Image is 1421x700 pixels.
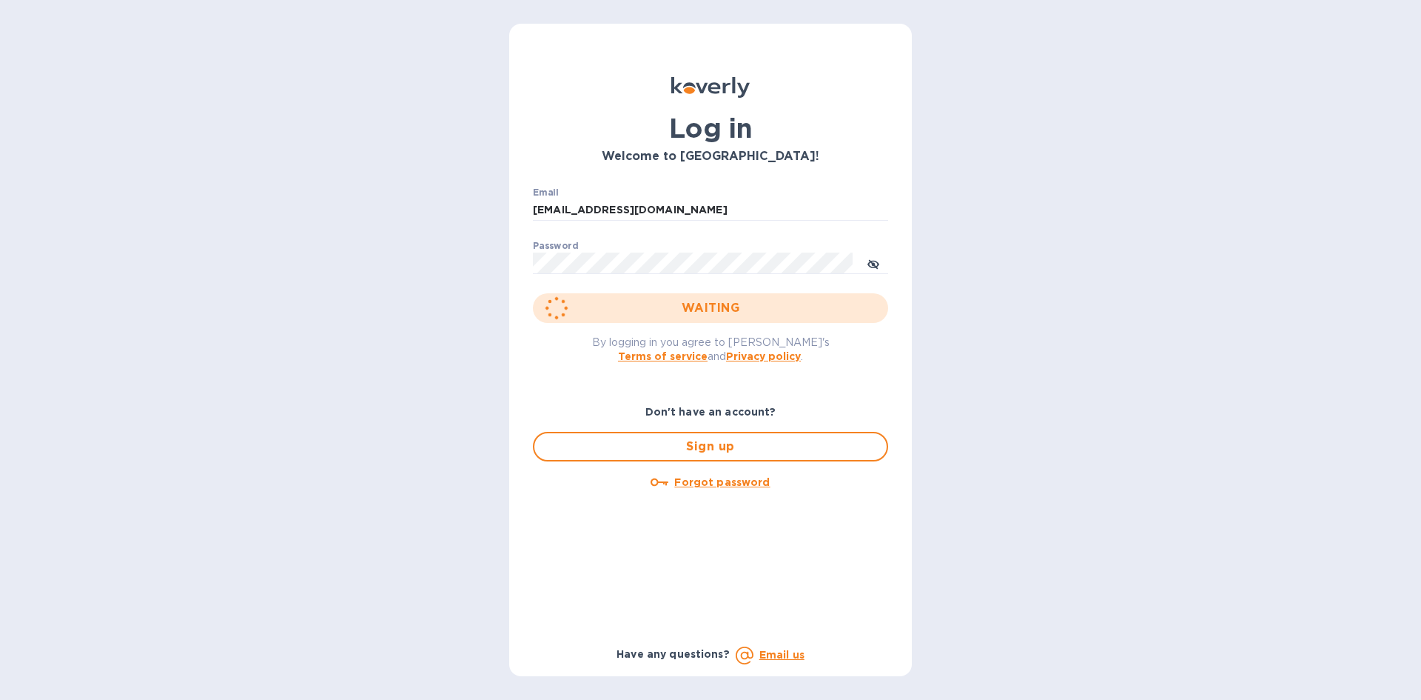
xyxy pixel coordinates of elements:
a: Terms of service [618,350,708,362]
u: Forgot password [674,476,770,488]
input: Enter email address [533,199,888,221]
h3: Welcome to [GEOGRAPHIC_DATA]! [533,150,888,164]
img: Koverly [671,77,750,98]
label: Password [533,241,578,250]
a: Email us [759,649,804,661]
b: Don't have an account? [645,406,776,418]
a: Privacy policy [726,350,801,362]
button: Sign up [533,432,888,461]
label: Email [533,188,559,197]
h1: Log in [533,113,888,144]
span: Sign up [546,438,875,456]
b: Have any questions? [617,648,730,660]
span: By logging in you agree to [PERSON_NAME]'s and . [592,336,830,362]
button: toggle password visibility [859,248,888,278]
